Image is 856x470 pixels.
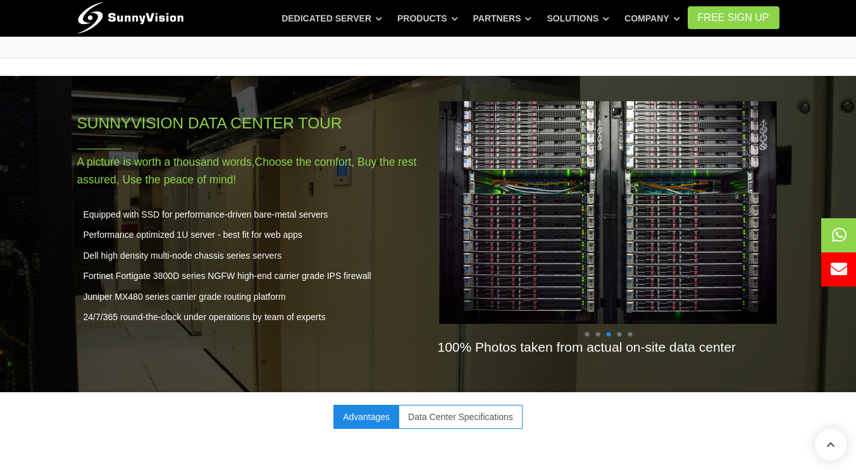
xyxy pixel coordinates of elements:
[688,6,779,29] a: FREE Sign Up
[77,153,419,189] p: A picture is worth a thousand words,Choose the comfort, Buy the rest assured, Use the peace of mind!
[473,7,532,30] a: Partners
[333,405,399,429] a: Advantages
[77,207,419,221] li: Equipped with SSD for performance-driven bare-metal servers
[547,7,609,30] a: Solutions
[440,100,777,325] img: Image Description
[77,290,419,304] li: Juniper MX480 series carrier grade routing platform
[399,405,523,429] a: Data Center Specifications
[624,7,680,30] a: Company
[77,310,419,324] li: 24/7/365 round-the-clock under operations by team of experts
[77,228,419,242] li: Performance optimized 1U server - best fit for web apps
[282,7,382,30] a: Dedicated Server
[438,338,779,356] h4: 100% Photos taken from actual on-site data center
[77,269,419,283] li: Fortinet Fortigate 3800D series NGFW high-end carrier grade IPS firewall
[77,113,419,134] h2: SunnyVision Data Center Tour
[77,249,419,263] li: Dell high density multi-node chassis series servers
[397,7,458,30] a: Products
